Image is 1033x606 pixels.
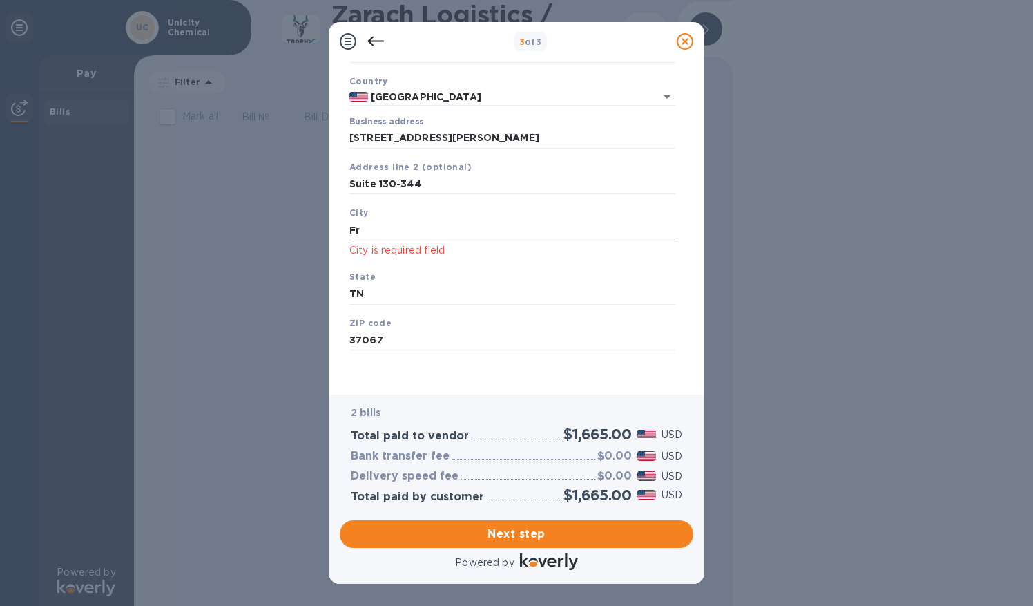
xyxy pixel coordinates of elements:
b: Country [349,76,388,86]
b: City [349,207,369,218]
label: Business address [349,118,423,126]
b: ZIP code [349,318,392,328]
p: Powered by [455,556,514,570]
p: USD [662,428,682,442]
span: Next step [351,526,682,542]
input: Enter state [349,284,675,305]
h3: Total paid to vendor [351,430,469,443]
img: USD [637,430,656,439]
input: Enter ZIP code [349,330,675,351]
h3: $0.00 [597,450,632,463]
span: 3 [519,37,525,47]
p: USD [662,469,682,484]
p: USD [662,488,682,502]
button: Open [657,87,677,106]
h3: Bank transfer fee [351,450,450,463]
b: of 3 [519,37,542,47]
input: Enter address [349,128,675,149]
h2: $1,665.00 [563,486,632,504]
input: Select country [368,88,637,106]
img: USD [637,490,656,500]
p: USD [662,449,682,464]
b: 2 bills [351,407,380,418]
button: Next step [340,520,693,548]
b: Address line 2 (optional) [349,162,472,172]
h2: $1,665.00 [563,426,632,443]
p: City is required field [349,243,675,258]
img: USD [637,471,656,481]
h3: Delivery speed fee [351,470,458,483]
img: USD [637,451,656,461]
h3: $0.00 [597,470,632,483]
img: Logo [520,553,578,570]
input: Enter address line 2 [349,174,675,195]
b: State [349,272,376,282]
h3: Total paid by customer [351,491,484,504]
input: Enter city [349,220,675,240]
img: US [349,92,368,102]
